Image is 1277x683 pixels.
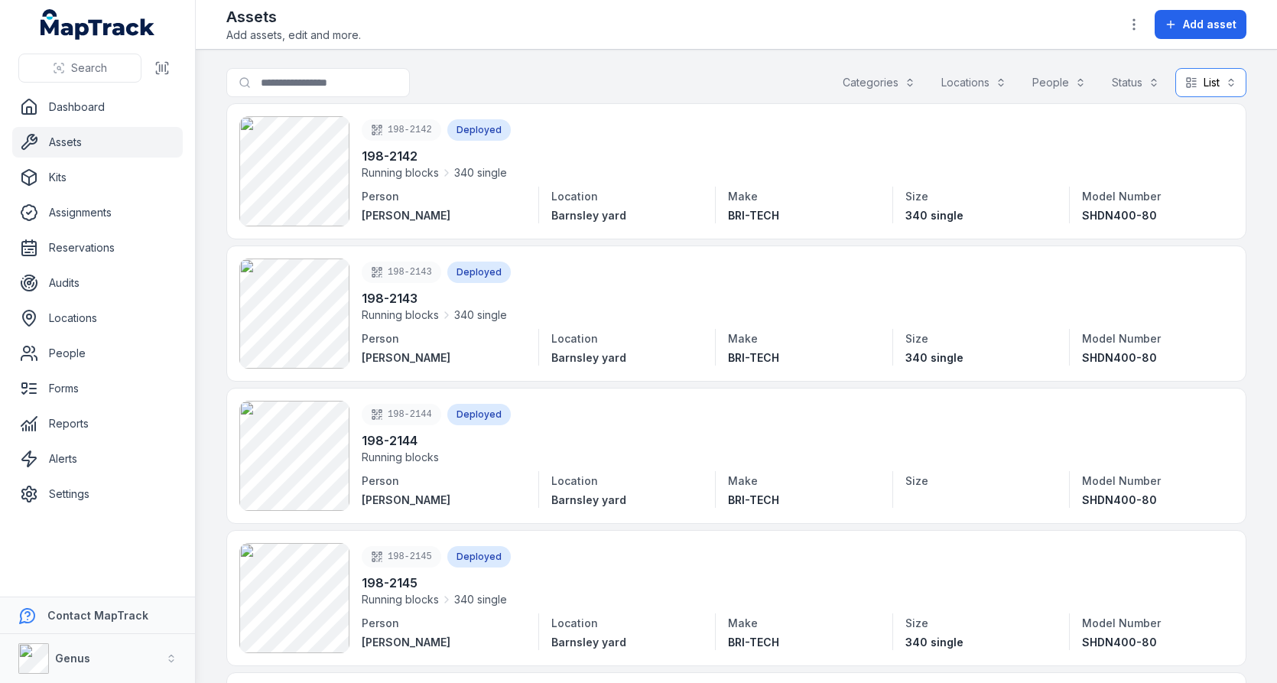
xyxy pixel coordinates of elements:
span: BRI-TECH [728,636,779,649]
a: Dashboard [12,92,183,122]
a: [PERSON_NAME] [362,493,526,508]
span: Search [71,60,107,76]
strong: Contact MapTrack [47,609,148,622]
a: Locations [12,303,183,333]
a: Assignments [12,197,183,228]
a: Barnsley yard [551,635,690,650]
span: 340 single [905,351,963,364]
span: Barnsley yard [551,636,626,649]
a: Audits [12,268,183,298]
a: Barnsley yard [551,208,690,223]
span: Barnsley yard [551,209,626,222]
span: BRI-TECH [728,209,779,222]
h2: Assets [226,6,361,28]
span: 340 single [905,209,963,222]
button: Add asset [1155,10,1246,39]
a: Assets [12,127,183,158]
span: BRI-TECH [728,493,779,506]
a: Settings [12,479,183,509]
span: Barnsley yard [551,351,626,364]
a: Kits [12,162,183,193]
button: Status [1102,68,1169,97]
button: Categories [833,68,925,97]
a: [PERSON_NAME] [362,635,526,650]
span: Barnsley yard [551,493,626,506]
span: SHDN400-80 [1082,636,1157,649]
a: [PERSON_NAME] [362,208,526,223]
span: SHDN400-80 [1082,351,1157,364]
a: Barnsley yard [551,350,690,366]
button: Search [18,54,141,83]
span: 340 single [905,636,963,649]
span: BRI-TECH [728,351,779,364]
a: [PERSON_NAME] [362,350,526,366]
a: Reservations [12,233,183,263]
a: Forms [12,373,183,404]
span: SHDN400-80 [1082,209,1157,222]
span: SHDN400-80 [1082,493,1157,506]
button: People [1022,68,1096,97]
span: Add assets, edit and more. [226,28,361,43]
button: Locations [931,68,1016,97]
strong: Genus [55,652,90,665]
a: Alerts [12,444,183,474]
span: Add asset [1183,17,1236,32]
a: Barnsley yard [551,493,690,508]
button: List [1175,68,1246,97]
a: People [12,338,183,369]
a: Reports [12,408,183,439]
a: MapTrack [41,9,155,40]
